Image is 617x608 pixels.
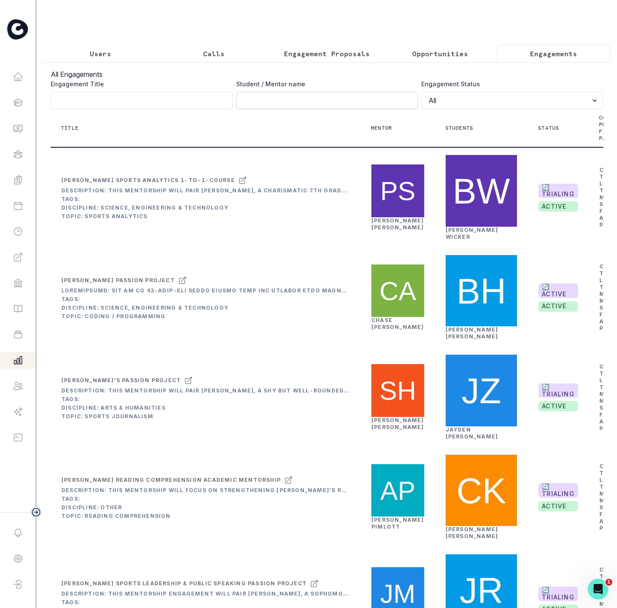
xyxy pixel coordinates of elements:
div: Topic: Coding / Programming [61,313,350,320]
div: Tags: [61,196,350,203]
p: Users [90,49,111,59]
a: Jayden [PERSON_NAME] [446,426,498,440]
label: Engagement Status [421,79,598,88]
span: active [538,201,578,212]
a: [PERSON_NAME] [PERSON_NAME] [446,326,498,340]
a: [PERSON_NAME] [PERSON_NAME] [446,526,498,539]
div: Loremipsumd: Sit am co 43-adip-eli seddo eiusmo temp Inc Utlabor etdo magnaaliqua enimadmi veniam... [61,287,350,294]
span: 1 [605,579,612,586]
span: active [538,501,578,511]
span: 🔄 TRIALING [538,383,578,398]
span: 🔄 ACTIVE [538,283,578,298]
div: [PERSON_NAME]'s Passion Project [61,377,181,384]
div: Topic: Reading Comprehension [61,513,350,520]
a: [PERSON_NAME] Wicker [446,227,498,240]
div: Description: This mentorship will pair [PERSON_NAME], a shy but well-rounded 3rd grader who loves... [61,387,350,394]
div: Description: This mentorship will focus on strengthening [PERSON_NAME]'s reading comprehension an... [61,487,350,494]
span: active [538,401,578,411]
div: Description: This mentorship will pair [PERSON_NAME], a charismatic 7th grader with sharp math sk... [61,187,350,194]
p: Students [445,125,474,131]
div: Tags: [61,496,350,502]
span: active [538,301,578,312]
span: 🔄 TRIALING [538,587,578,601]
button: Toggle sidebar [30,507,42,518]
div: Discipline: Science, Engineering & Technology [61,304,350,311]
div: Tags: [61,599,350,606]
label: Student / Mentor name [236,79,413,88]
a: [PERSON_NAME] [PERSON_NAME] [371,217,424,231]
div: [PERSON_NAME] Sports Leadership & Public Speaking Passion Project [61,580,307,587]
p: Title [61,125,79,131]
a: [PERSON_NAME] [PERSON_NAME] [371,417,424,430]
a: [PERSON_NAME] Pimlott [371,517,424,530]
img: Curious Cardinals Logo [7,19,28,40]
p: Engagement Proposals [284,49,370,59]
div: Topic: Sports Analytics [61,213,350,220]
div: [PERSON_NAME] Reading Comprehension Academic Mentorship [61,477,281,483]
h3: All Engagements [51,69,603,79]
p: Status [538,125,559,131]
div: Discipline: Other [61,504,350,511]
a: Chase [PERSON_NAME] [371,317,424,330]
div: Topic: Sports Journalism [61,413,350,420]
span: 🔄 TRIALING [538,184,578,198]
div: [PERSON_NAME] Sports Analytics 1-to-1-course [61,177,235,184]
label: Engagement Title [51,79,228,88]
p: Mentor [371,125,392,131]
div: Discipline: Arts & Humanities [61,404,350,411]
iframe: Intercom live chat [588,579,608,599]
div: Tags: [61,296,350,303]
span: 🔄 TRIALING [538,483,578,498]
div: [PERSON_NAME] Passion Project [61,277,175,284]
p: Calls [203,49,225,59]
div: Tags: [61,396,350,403]
p: Engagements [530,49,577,59]
div: Discipline: Science, Engineering & Technology [61,204,350,211]
p: Opportunities [412,49,468,59]
div: Description: This mentorship engagement will pair [PERSON_NAME], a sophomore at Poly Prep, with a... [61,590,350,597]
